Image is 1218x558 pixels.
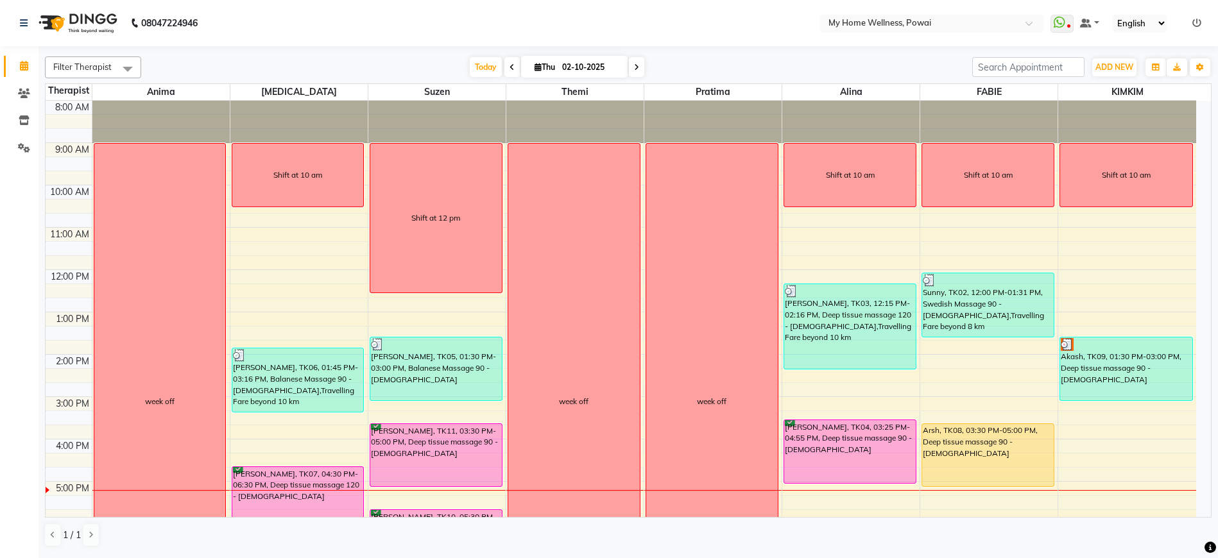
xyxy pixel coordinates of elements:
div: week off [145,396,175,407]
div: [PERSON_NAME], TK05, 01:30 PM-03:00 PM, Balanese Massage 90 - [DEMOGRAPHIC_DATA] [370,337,502,400]
div: Therapist [46,84,92,97]
div: Shift at 10 am [826,169,875,181]
div: Sunny, TK02, 12:00 PM-01:31 PM, Swedish Massage 90 - [DEMOGRAPHIC_DATA],Travelling Fare beyond 8 km [922,273,1054,337]
span: KIMKIM [1058,84,1196,100]
div: 11:00 AM [47,228,92,241]
div: Shift at 10 am [273,169,322,181]
div: 5:00 PM [53,482,92,495]
span: Alina [782,84,920,100]
span: FABIE [920,84,1058,100]
span: Suzen [368,84,506,100]
div: 9:00 AM [53,143,92,156]
div: [PERSON_NAME], TK07, 04:30 PM-06:30 PM, Deep tissue massage 120 - [DEMOGRAPHIC_DATA] [232,467,364,551]
div: 10:00 AM [47,185,92,199]
span: Pratima [644,84,782,100]
div: week off [559,396,588,407]
input: 2025-10-02 [558,58,622,77]
div: 8:00 AM [53,101,92,114]
div: 1:00 PM [53,312,92,326]
div: Arsh, TK08, 03:30 PM-05:00 PM, Deep tissue massage 90 - [DEMOGRAPHIC_DATA] [922,424,1054,486]
div: 4:00 PM [53,439,92,453]
span: Anima [92,84,230,100]
div: [PERSON_NAME], TK03, 12:15 PM-02:16 PM, Deep tissue massage 120 - [DEMOGRAPHIC_DATA],Travelling F... [784,284,916,369]
div: Shift at 10 am [964,169,1013,181]
div: week off [697,396,726,407]
div: [PERSON_NAME], TK11, 03:30 PM-05:00 PM, Deep tissue massage 90 - [DEMOGRAPHIC_DATA] [370,424,502,486]
div: [PERSON_NAME], TK06, 01:45 PM-03:16 PM, Balanese Massage 90 - [DEMOGRAPHIC_DATA],Travelling Fare ... [232,348,364,412]
span: Filter Therapist [53,62,112,72]
span: Thu [531,62,558,72]
span: ADD NEW [1095,62,1133,72]
div: Akash, TK09, 01:30 PM-03:00 PM, Deep tissue massage 90 - [DEMOGRAPHIC_DATA] [1060,337,1192,400]
div: 12:00 PM [48,270,92,283]
button: ADD NEW [1092,58,1137,76]
span: Themi [506,84,644,100]
input: Search Appointment [972,57,1085,77]
span: 1 / 1 [63,528,81,542]
div: 2:00 PM [53,355,92,368]
div: Shift at 12 pm [411,212,460,224]
span: Today [470,57,502,77]
div: 3:00 PM [53,397,92,410]
b: 08047224946 [141,5,198,41]
div: [PERSON_NAME], TK04, 03:25 PM-04:55 PM, Deep tissue massage 90 - [DEMOGRAPHIC_DATA] [784,420,916,483]
div: Shift at 10 am [1102,169,1151,181]
img: logo [33,5,121,41]
span: [MEDICAL_DATA] [230,84,368,100]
